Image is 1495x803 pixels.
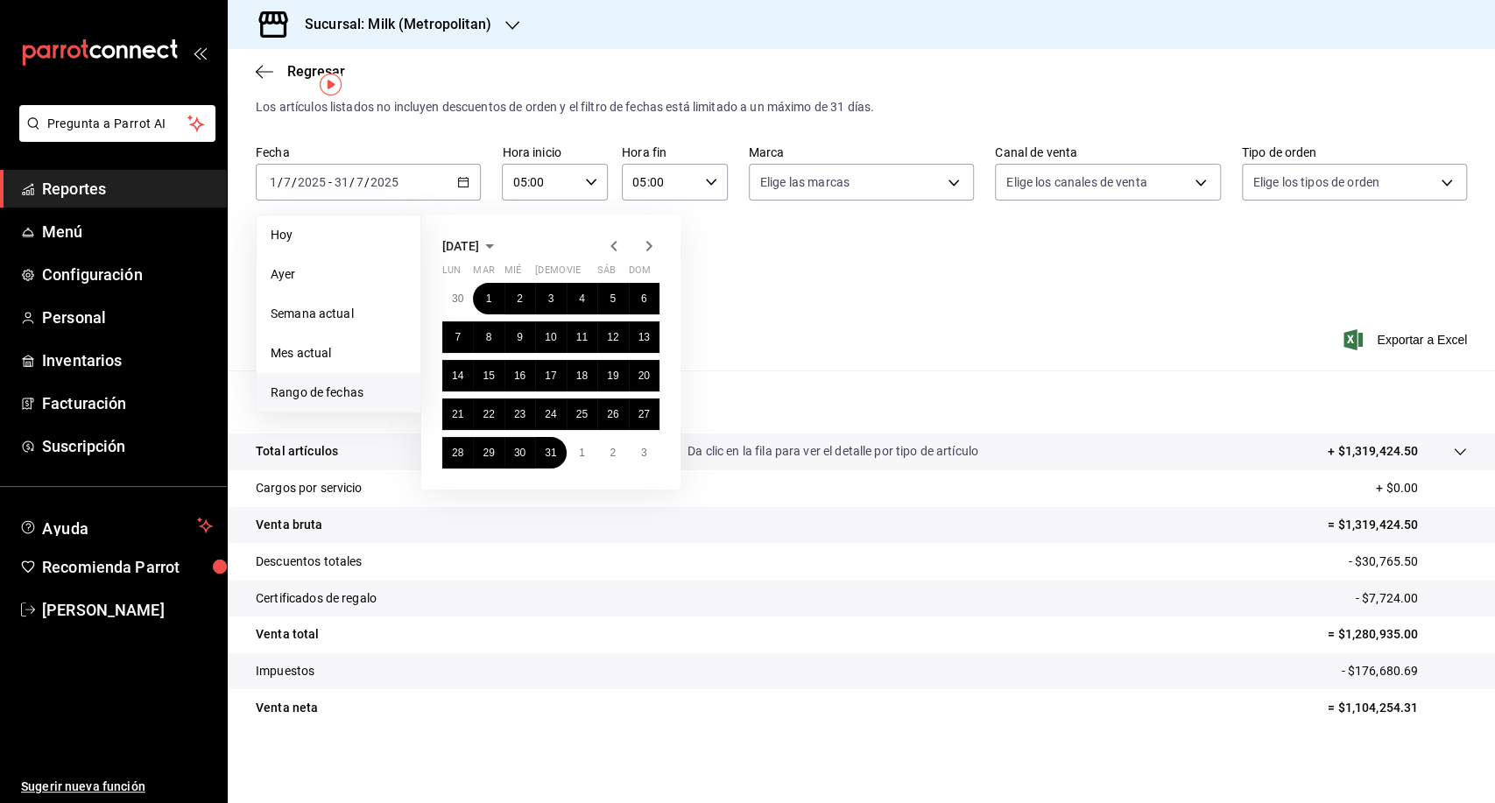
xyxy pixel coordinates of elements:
button: 5 de julio de 2025 [597,283,628,314]
abbr: 17 de julio de 2025 [545,370,556,382]
span: Elige los canales de venta [1006,173,1146,191]
button: 22 de julio de 2025 [473,398,504,430]
button: 4 de julio de 2025 [567,283,597,314]
span: Pregunta a Parrot AI [47,115,188,133]
button: 19 de julio de 2025 [597,360,628,391]
abbr: 14 de julio de 2025 [452,370,463,382]
span: / [292,175,297,189]
button: 23 de julio de 2025 [504,398,535,430]
span: Semana actual [271,305,406,323]
button: 14 de julio de 2025 [442,360,473,391]
abbr: viernes [567,264,581,283]
abbr: 5 de julio de 2025 [610,292,616,305]
abbr: 9 de julio de 2025 [517,331,523,343]
button: 2 de julio de 2025 [504,283,535,314]
abbr: 8 de julio de 2025 [486,331,492,343]
abbr: 1 de agosto de 2025 [579,447,585,459]
abbr: 18 de julio de 2025 [576,370,588,382]
abbr: 15 de julio de 2025 [483,370,494,382]
button: 29 de julio de 2025 [473,437,504,468]
span: Mes actual [271,344,406,363]
button: 9 de julio de 2025 [504,321,535,353]
span: Rango de fechas [271,384,406,402]
button: 17 de julio de 2025 [535,360,566,391]
button: 1 de julio de 2025 [473,283,504,314]
abbr: 22 de julio de 2025 [483,408,494,420]
span: [PERSON_NAME] [42,598,213,622]
p: Cargos por servicio [256,479,363,497]
abbr: 21 de julio de 2025 [452,408,463,420]
label: Hora inicio [502,146,608,158]
button: 24 de julio de 2025 [535,398,566,430]
p: - $7,724.00 [1356,589,1467,608]
span: / [364,175,370,189]
abbr: 12 de julio de 2025 [607,331,618,343]
abbr: 20 de julio de 2025 [638,370,650,382]
span: Regresar [287,63,345,80]
p: Descuentos totales [256,553,362,571]
button: Exportar a Excel [1347,329,1467,350]
button: 30 de junio de 2025 [442,283,473,314]
span: Ayuda [42,515,190,536]
abbr: 6 de julio de 2025 [641,292,647,305]
p: + $1,319,424.50 [1328,442,1418,461]
p: Venta total [256,625,319,644]
button: 26 de julio de 2025 [597,398,628,430]
p: Total artículos [256,442,338,461]
abbr: 30 de julio de 2025 [514,447,525,459]
abbr: sábado [597,264,616,283]
abbr: 31 de julio de 2025 [545,447,556,459]
p: Venta neta [256,699,318,717]
label: Tipo de orden [1242,146,1467,158]
abbr: miércoles [504,264,521,283]
span: Menú [42,220,213,243]
button: 2 de agosto de 2025 [597,437,628,468]
p: Da clic en la fila para ver el detalle por tipo de artículo [688,442,978,461]
abbr: 7 de julio de 2025 [455,331,461,343]
label: Fecha [256,146,481,158]
span: Suscripción [42,434,213,458]
a: Pregunta a Parrot AI [12,127,215,145]
button: Pregunta a Parrot AI [19,105,215,142]
abbr: 30 de junio de 2025 [452,292,463,305]
input: ---- [370,175,399,189]
p: = $1,280,935.00 [1328,625,1467,644]
label: Hora fin [622,146,728,158]
img: Tooltip marker [320,74,342,95]
p: + $0.00 [1376,479,1467,497]
abbr: jueves [535,264,638,283]
button: 20 de julio de 2025 [629,360,659,391]
p: Impuestos [256,662,314,680]
button: 28 de julio de 2025 [442,437,473,468]
span: - [328,175,332,189]
button: 16 de julio de 2025 [504,360,535,391]
p: Venta bruta [256,516,322,534]
input: -- [356,175,364,189]
button: 21 de julio de 2025 [442,398,473,430]
button: 30 de julio de 2025 [504,437,535,468]
button: 1 de agosto de 2025 [567,437,597,468]
abbr: 26 de julio de 2025 [607,408,618,420]
h3: Sucursal: Milk (Metropolitan) [291,14,491,35]
abbr: 10 de julio de 2025 [545,331,556,343]
label: Marca [749,146,974,158]
abbr: 23 de julio de 2025 [514,408,525,420]
abbr: 19 de julio de 2025 [607,370,618,382]
button: [DATE] [442,236,500,257]
span: Inventarios [42,349,213,372]
span: Recomienda Parrot [42,555,213,579]
abbr: martes [473,264,494,283]
button: 11 de julio de 2025 [567,321,597,353]
abbr: domingo [629,264,651,283]
span: Ayer [271,265,406,284]
button: 12 de julio de 2025 [597,321,628,353]
p: - $30,765.50 [1348,553,1467,571]
abbr: 3 de julio de 2025 [548,292,554,305]
span: Personal [42,306,213,329]
abbr: 3 de agosto de 2025 [641,447,647,459]
span: / [349,175,355,189]
span: Configuración [42,263,213,286]
span: / [278,175,283,189]
abbr: 16 de julio de 2025 [514,370,525,382]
